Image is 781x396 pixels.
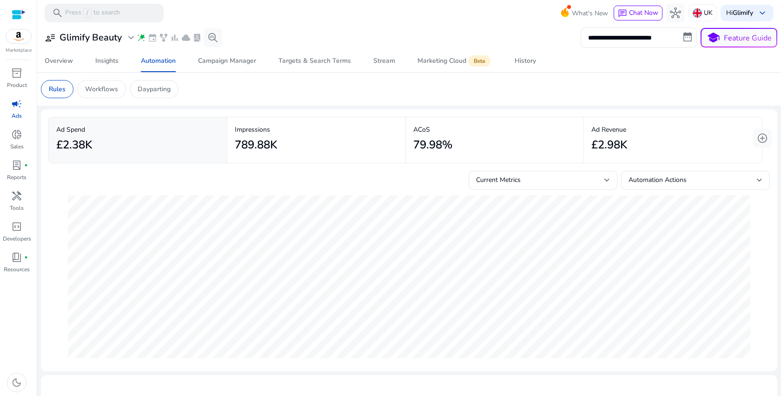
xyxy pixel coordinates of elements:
[235,138,277,152] h2: 789.88K
[6,29,31,43] img: amazon.svg
[11,190,22,201] span: handyman
[618,9,627,18] span: chat
[278,58,351,64] div: Targets & Search Terms
[181,33,191,42] span: cloud
[3,235,31,243] p: Developers
[56,125,219,134] p: Ad Spend
[83,8,92,18] span: /
[11,252,22,263] span: book_4
[591,125,755,134] p: Ad Revenue
[85,84,118,94] p: Workflows
[670,7,681,19] span: hub
[629,175,687,184] span: Automation Actions
[7,81,27,89] p: Product
[614,6,662,20] button: chatChat Now
[11,221,22,232] span: code_blocks
[724,33,772,44] p: Feature Guide
[137,33,146,42] span: wand_stars
[733,8,753,17] b: Glimify
[757,7,768,19] span: keyboard_arrow_down
[204,28,222,47] button: search_insights
[11,67,22,79] span: inventory_2
[45,58,73,64] div: Overview
[704,5,713,21] p: UK
[701,28,777,47] button: schoolFeature Guide
[726,10,753,16] p: Hi
[693,8,702,18] img: uk.svg
[468,55,490,67] span: Beta
[11,377,22,388] span: dark_mode
[65,8,120,18] p: Press to search
[126,32,137,43] span: expand_more
[666,4,685,22] button: hub
[170,33,179,42] span: bar_chart
[11,129,22,140] span: donut_small
[476,175,521,184] span: Current Metrics
[629,8,658,17] span: Chat Now
[4,265,30,274] p: Resources
[413,125,576,134] p: ACoS
[60,32,122,43] h3: Glimify Beauty
[7,173,26,181] p: Reports
[757,133,768,144] span: add_circle
[192,33,202,42] span: lab_profile
[707,31,720,45] span: school
[10,142,24,151] p: Sales
[6,47,32,54] p: Marketplace
[12,112,22,120] p: Ads
[148,33,157,42] span: event
[159,33,168,42] span: family_history
[45,32,56,43] span: user_attributes
[198,58,256,64] div: Campaign Manager
[753,129,772,148] button: add_circle
[235,125,398,134] p: Impressions
[11,160,22,171] span: lab_profile
[49,84,66,94] p: Rules
[56,138,92,152] h2: £2.38K
[417,57,492,65] div: Marketing Cloud
[10,204,24,212] p: Tools
[207,32,218,43] span: search_insights
[52,7,63,19] span: search
[413,138,452,152] h2: 79.98%
[515,58,536,64] div: History
[24,163,28,167] span: fiber_manual_record
[373,58,395,64] div: Stream
[24,255,28,259] span: fiber_manual_record
[95,58,119,64] div: Insights
[591,138,627,152] h2: £2.98K
[141,58,176,64] div: Automation
[138,84,171,94] p: Dayparting
[11,98,22,109] span: campaign
[572,5,608,21] span: What's New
